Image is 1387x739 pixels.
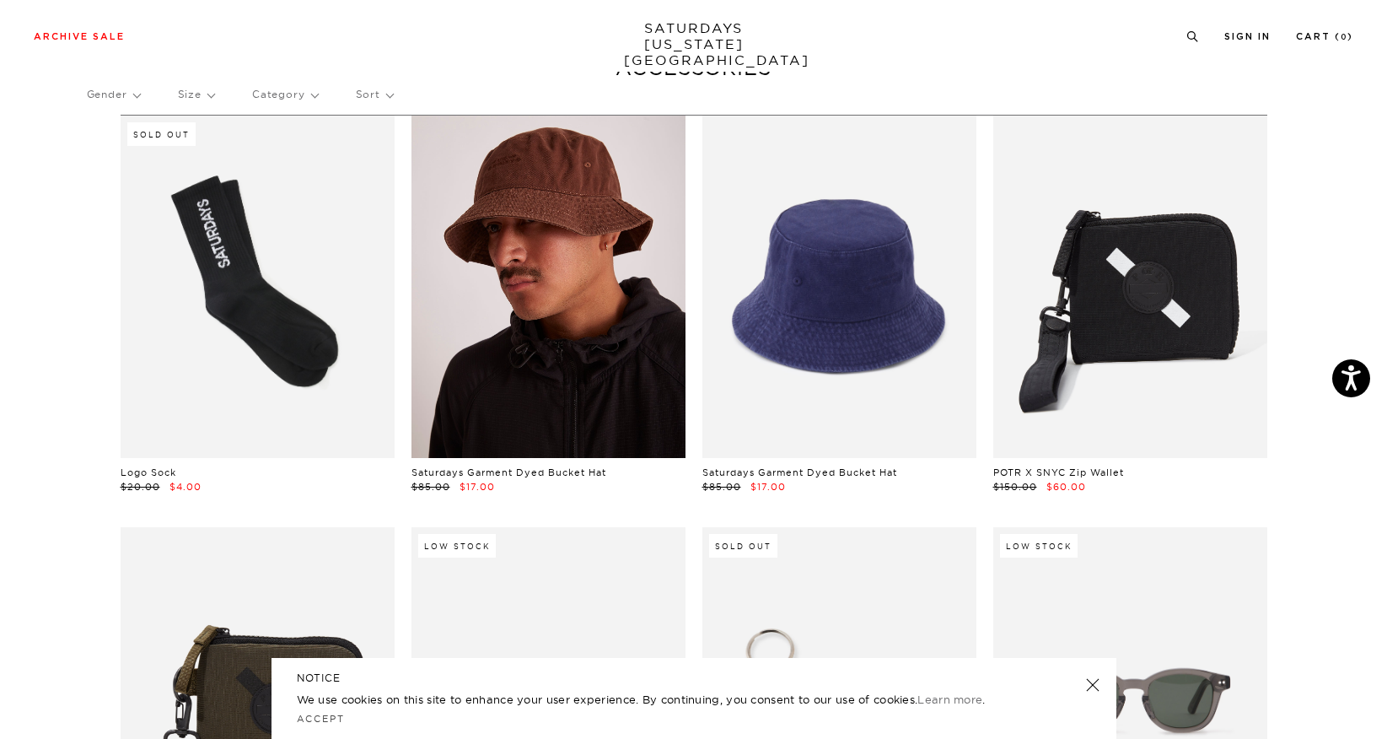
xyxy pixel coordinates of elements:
div: Sold Out [127,122,196,146]
h5: NOTICE [297,671,1091,686]
span: $17.00 [460,481,495,493]
a: Saturdays Garment Dyed Bucket Hat [411,467,606,478]
div: Low Stock [418,534,496,558]
a: Learn more [917,693,982,706]
a: Cart (0) [1296,32,1353,41]
span: $20.00 [121,481,160,493]
span: $85.00 [411,481,450,493]
div: Sold Out [709,534,777,558]
p: Sort [356,75,393,114]
span: $4.00 [169,481,202,493]
p: Category [252,75,318,114]
a: POTR X SNYC Zip Wallet [993,467,1124,478]
p: Size [178,75,214,114]
span: $60.00 [1046,481,1086,493]
a: Archive Sale [34,32,125,41]
span: $150.00 [993,481,1037,493]
a: Sign In [1224,32,1271,41]
div: Low Stock [1000,534,1078,558]
small: 0 [1341,34,1347,41]
span: $17.00 [750,481,786,493]
span: $85.00 [702,481,741,493]
a: Saturdays Garment Dyed Bucket Hat [702,467,897,478]
a: Accept [297,713,346,725]
a: SATURDAYS[US_STATE][GEOGRAPHIC_DATA] [624,20,763,68]
p: We use cookies on this site to enhance your user experience. By continuing, you consent to our us... [297,691,1031,708]
p: Gender [87,75,140,114]
a: Logo Sock [121,467,176,478]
